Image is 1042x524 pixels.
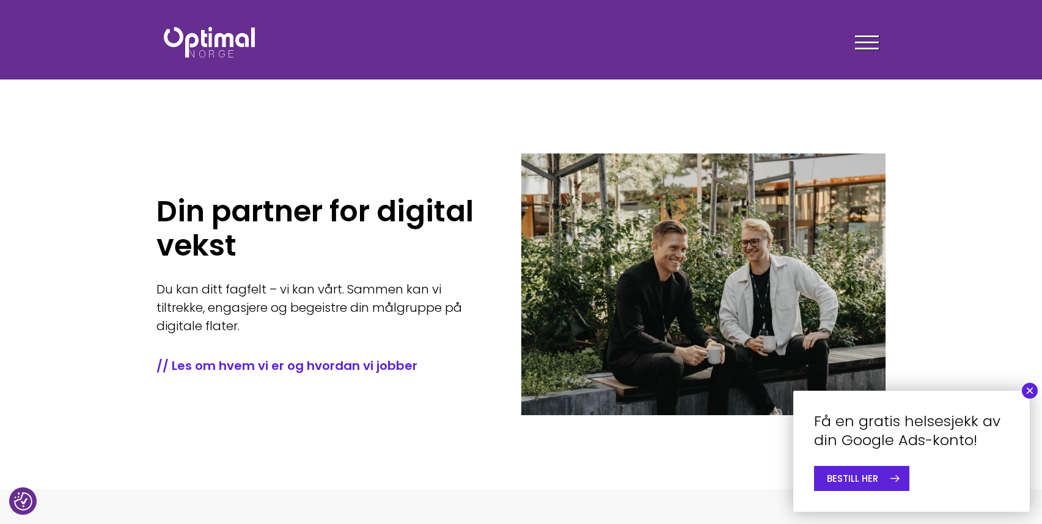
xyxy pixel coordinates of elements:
[14,492,32,511] button: Samtykkepreferanser
[164,27,255,57] img: Optimal Norge
[1022,383,1038,399] button: Close
[14,492,32,511] img: Revisit consent button
[814,466,909,491] a: BESTILL HER
[814,411,1009,449] h4: Få en gratis helsesjekk av din Google Ads-konto!
[156,280,485,335] p: Du kan ditt fagfelt – vi kan vårt. Sammen kan vi tiltrekke, engasjere og begeistre din målgruppe ...
[156,357,485,374] a: // Les om hvem vi er og hvordan vi jobber
[156,194,485,263] h1: Din partner for digital vekst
